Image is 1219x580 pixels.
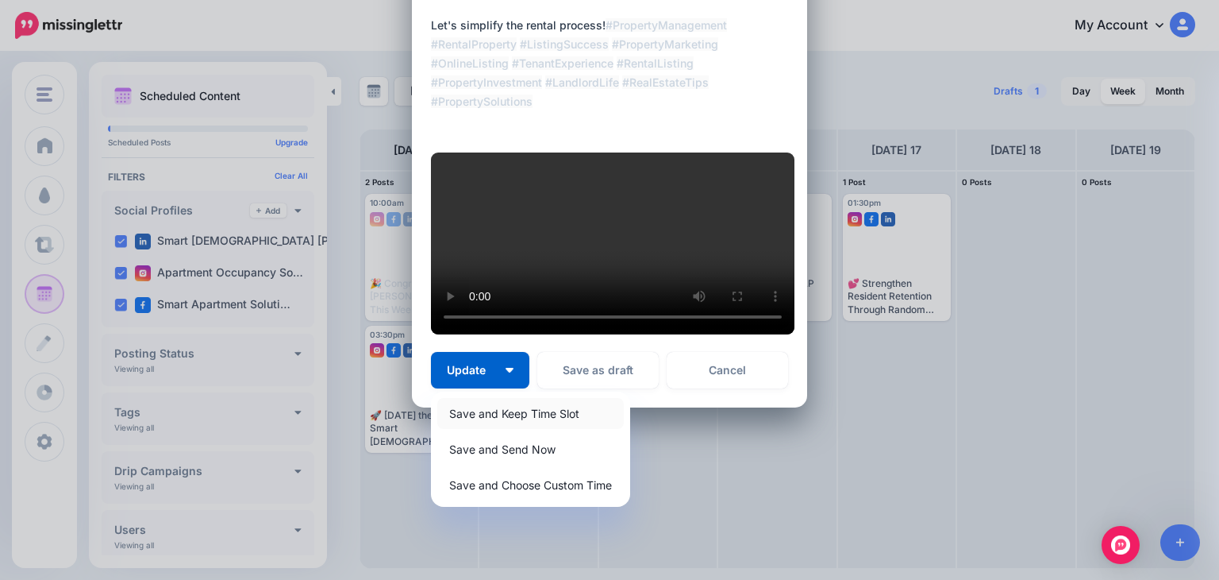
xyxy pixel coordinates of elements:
[431,352,529,389] button: Update
[437,398,624,429] a: Save and Keep Time Slot
[437,470,624,501] a: Save and Choose Custom Time
[667,352,788,389] a: Cancel
[437,434,624,465] a: Save and Send Now
[1102,526,1140,564] div: Open Intercom Messenger
[537,352,659,389] button: Save as draft
[447,365,498,376] span: Update
[506,368,513,373] img: arrow-down-white.png
[431,392,630,507] div: Update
